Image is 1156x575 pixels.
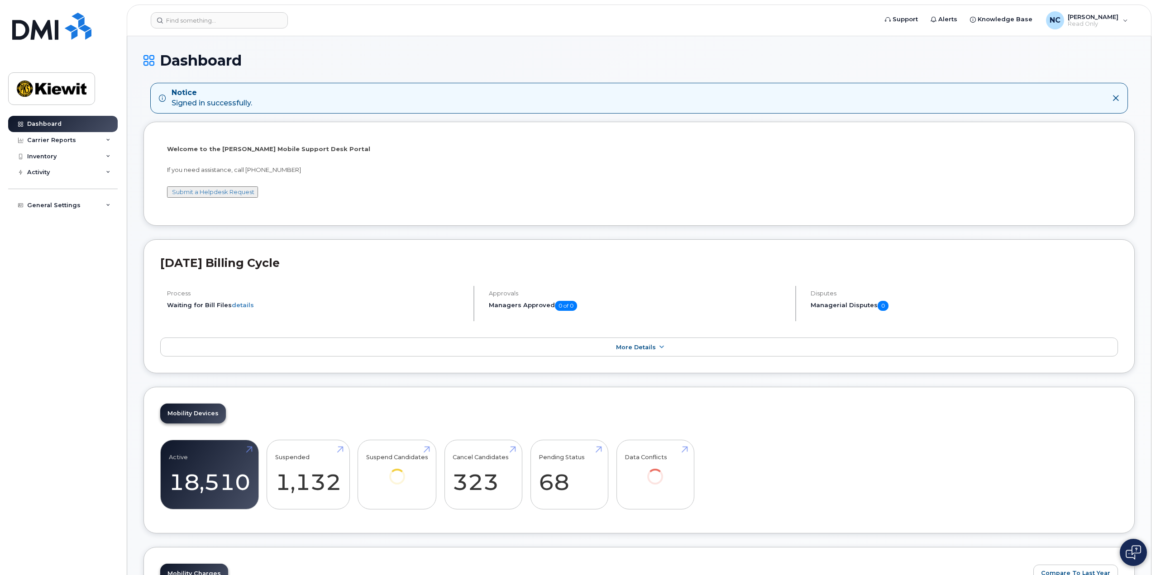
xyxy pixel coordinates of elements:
[167,301,466,309] li: Waiting for Bill Files
[169,445,250,504] a: Active 18,510
[489,301,788,311] h5: Managers Approved
[453,445,514,504] a: Cancel Candidates 323
[143,52,1135,68] h1: Dashboard
[489,290,788,297] h4: Approvals
[172,88,252,98] strong: Notice
[172,88,252,109] div: Signed in successfully.
[878,301,888,311] span: 0
[625,445,686,497] a: Data Conflicts
[160,404,226,423] a: Mobility Devices
[172,188,254,195] a: Submit a Helpdesk Request
[167,290,466,297] h4: Process
[811,290,1118,297] h4: Disputes
[811,301,1118,311] h5: Managerial Disputes
[1126,545,1141,560] img: Open chat
[539,445,600,504] a: Pending Status 68
[275,445,341,504] a: Suspended 1,132
[167,145,1111,153] p: Welcome to the [PERSON_NAME] Mobile Support Desk Portal
[167,166,1111,174] p: If you need assistance, call [PHONE_NUMBER]
[167,186,258,198] button: Submit a Helpdesk Request
[366,445,428,497] a: Suspend Candidates
[160,256,1118,270] h2: [DATE] Billing Cycle
[232,301,254,309] a: details
[616,344,656,351] span: More Details
[555,301,577,311] span: 0 of 0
